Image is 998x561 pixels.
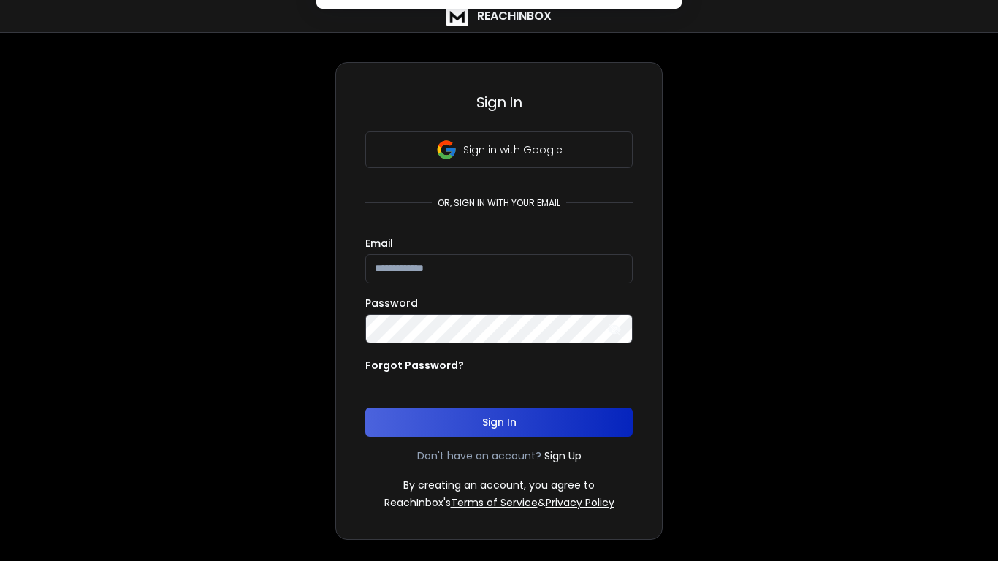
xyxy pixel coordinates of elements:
p: ReachInbox's & [384,495,614,510]
a: Terms of Service [451,495,538,510]
button: Later [513,76,579,112]
button: Sign in with Google [365,131,633,168]
button: Sign In [365,408,633,437]
label: Password [365,298,418,308]
label: Email [365,238,393,248]
a: Privacy Policy [546,495,614,510]
p: By creating an account, you agree to [403,478,595,492]
p: or, sign in with your email [432,197,566,209]
p: Forgot Password? [365,358,464,373]
div: Enable notifications to stay on top of your campaigns with real-time updates on replies. [392,18,664,51]
button: Enable [587,76,664,112]
p: Don't have an account? [417,449,541,463]
img: notification icon [334,18,392,76]
p: Sign in with Google [463,142,563,157]
a: Sign Up [544,449,582,463]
